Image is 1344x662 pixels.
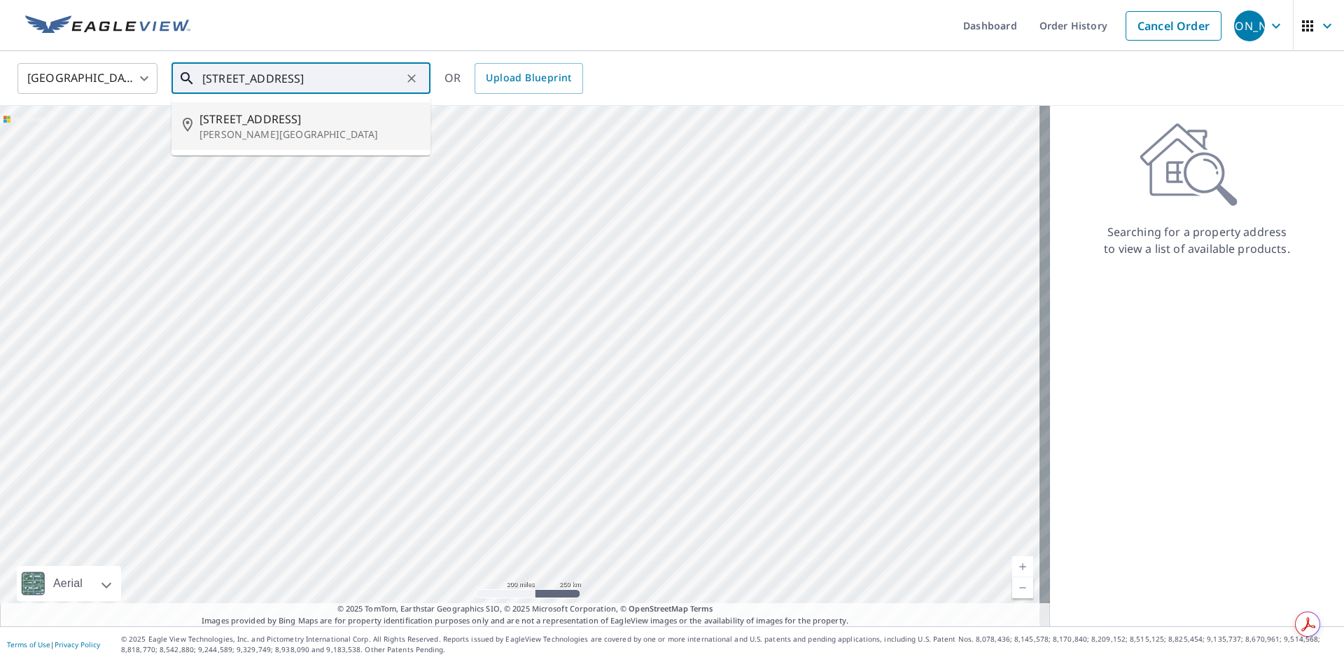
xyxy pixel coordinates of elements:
span: © 2025 TomTom, Earthstar Geographics SIO, © 2025 Microsoft Corporation, © [337,603,713,615]
div: OR [444,63,583,94]
span: Upload Blueprint [486,69,571,87]
a: Privacy Policy [55,640,100,649]
a: Terms of Use [7,640,50,649]
a: OpenStreetMap [629,603,687,614]
div: [GEOGRAPHIC_DATA] [17,59,157,98]
div: [PERSON_NAME] [1234,11,1265,41]
img: EV Logo [25,15,190,36]
p: | [7,640,100,649]
span: [STREET_ADDRESS] [199,111,419,127]
p: [PERSON_NAME][GEOGRAPHIC_DATA] [199,127,419,142]
div: Aerial [17,566,121,601]
button: Clear [402,69,421,88]
a: Upload Blueprint [475,63,582,94]
div: Aerial [49,566,87,601]
p: © 2025 Eagle View Technologies, Inc. and Pictometry International Corp. All Rights Reserved. Repo... [121,634,1337,655]
input: Search by address or latitude-longitude [202,59,402,98]
a: Terms [690,603,713,614]
p: Searching for a property address to view a list of available products. [1103,223,1291,257]
a: Current Level 5, Zoom In [1012,556,1033,577]
a: Cancel Order [1126,11,1221,41]
a: Current Level 5, Zoom Out [1012,577,1033,598]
